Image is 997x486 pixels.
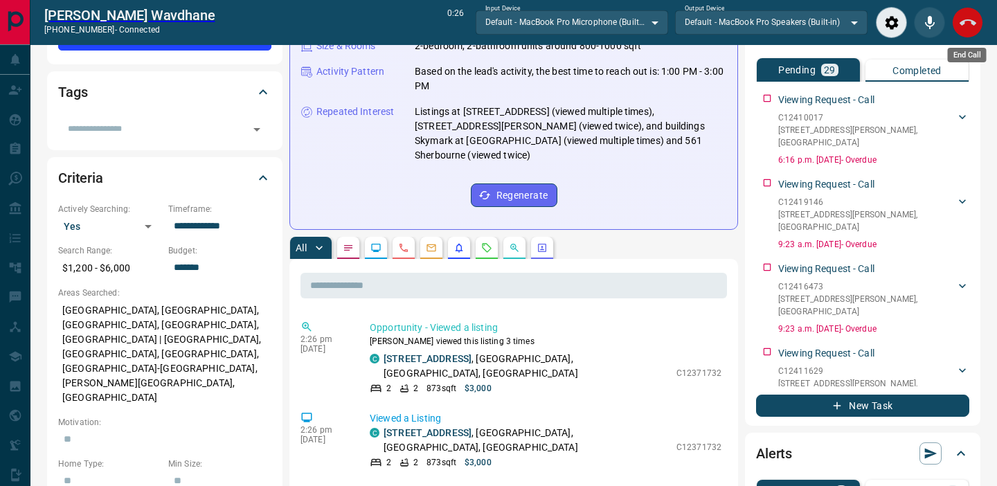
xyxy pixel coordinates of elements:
p: 29 [824,65,836,75]
div: Tags [58,75,271,109]
p: C12371732 [676,367,721,379]
p: [GEOGRAPHIC_DATA], [GEOGRAPHIC_DATA], [GEOGRAPHIC_DATA], [GEOGRAPHIC_DATA], [GEOGRAPHIC_DATA] | [... [58,299,271,409]
label: Input Device [485,4,521,13]
div: C12419146[STREET_ADDRESS][PERSON_NAME],[GEOGRAPHIC_DATA] [778,193,969,236]
p: Activity Pattern [316,64,384,79]
p: $3,000 [465,382,492,395]
p: 873 sqft [426,382,456,395]
button: New Task [756,395,969,417]
p: [STREET_ADDRESS][PERSON_NAME] , [GEOGRAPHIC_DATA] [778,377,955,402]
p: C12410017 [778,111,955,124]
svg: Notes [343,242,354,253]
p: Viewing Request - Call [778,177,874,192]
p: Viewing Request - Call [778,93,874,107]
p: Repeated Interest [316,105,394,119]
p: [STREET_ADDRESS][PERSON_NAME] , [GEOGRAPHIC_DATA] [778,293,955,318]
p: 9:23 a.m. [DATE] - Overdue [778,238,969,251]
div: Alerts [756,437,969,470]
p: All [296,243,307,253]
p: Opportunity - Viewed a listing [370,321,721,335]
p: 2 [413,456,418,469]
p: $1,200 - $6,000 [58,257,161,280]
p: Actively Searching: [58,203,161,215]
div: Default - MacBook Pro Speakers (Built-in) [675,10,868,34]
div: Mute [914,7,945,38]
p: Viewed a Listing [370,411,721,426]
p: Completed [892,66,942,75]
svg: Opportunities [509,242,520,253]
p: C12419146 [778,196,955,208]
p: 6:16 p.m. [DATE] - Overdue [778,154,969,166]
div: Default - MacBook Pro Microphone (Built-in) [476,10,668,34]
p: Timeframe: [168,203,271,215]
p: Budget: [168,244,271,257]
p: [PERSON_NAME] viewed this listing 3 times [370,335,721,348]
a: [STREET_ADDRESS] [384,353,471,364]
p: 0:26 [447,7,464,38]
p: C12371732 [676,441,721,453]
div: Audio Settings [876,7,907,38]
label: Output Device [685,4,724,13]
p: C12411629 [778,365,955,377]
div: C12411629[STREET_ADDRESS][PERSON_NAME],[GEOGRAPHIC_DATA] [778,362,969,405]
p: Pending [778,65,816,75]
div: condos.ca [370,428,379,438]
p: Size & Rooms [316,39,376,53]
div: End Call [948,48,987,62]
p: 2 [413,382,418,395]
p: 2-bedroom, 2-bathroom units around 800-1000 sqft [415,39,641,53]
div: C12416473[STREET_ADDRESS][PERSON_NAME],[GEOGRAPHIC_DATA] [778,278,969,321]
p: Based on the lead's activity, the best time to reach out is: 1:00 PM - 3:00 PM [415,64,726,93]
span: connected [119,25,160,35]
p: [DATE] [300,344,349,354]
svg: Emails [426,242,437,253]
p: Min Size: [168,458,271,470]
a: [PERSON_NAME] Wavdhane [44,7,215,24]
button: Open [247,120,267,139]
a: [STREET_ADDRESS] [384,427,471,438]
h2: Tags [58,81,87,103]
p: , [GEOGRAPHIC_DATA], [GEOGRAPHIC_DATA], [GEOGRAPHIC_DATA] [384,426,670,455]
p: Search Range: [58,244,161,257]
h2: Criteria [58,167,103,189]
svg: Lead Browsing Activity [370,242,381,253]
p: Listings at [STREET_ADDRESS] (viewed multiple times), [STREET_ADDRESS][PERSON_NAME] (viewed twice... [415,105,726,163]
p: Home Type: [58,458,161,470]
div: End Call [952,7,983,38]
div: Criteria [58,161,271,195]
p: Viewing Request - Call [778,346,874,361]
div: condos.ca [370,354,379,363]
div: C12410017[STREET_ADDRESS][PERSON_NAME],[GEOGRAPHIC_DATA] [778,109,969,152]
svg: Agent Actions [537,242,548,253]
p: 2 [386,382,391,395]
p: $3,000 [465,456,492,469]
p: 2 [386,456,391,469]
p: [STREET_ADDRESS][PERSON_NAME] , [GEOGRAPHIC_DATA] [778,124,955,149]
p: [STREET_ADDRESS][PERSON_NAME] , [GEOGRAPHIC_DATA] [778,208,955,233]
p: 2:26 pm [300,425,349,435]
p: Viewing Request - Call [778,262,874,276]
svg: Listing Alerts [453,242,465,253]
svg: Requests [481,242,492,253]
h2: Alerts [756,442,792,465]
p: 2:26 pm [300,334,349,344]
p: [PHONE_NUMBER] - [44,24,215,36]
p: Areas Searched: [58,287,271,299]
div: Yes [58,215,161,237]
p: C12416473 [778,280,955,293]
p: Motivation: [58,416,271,429]
p: [DATE] [300,435,349,444]
svg: Calls [398,242,409,253]
p: 9:23 a.m. [DATE] - Overdue [778,323,969,335]
p: 873 sqft [426,456,456,469]
button: Regenerate [471,183,557,207]
p: , [GEOGRAPHIC_DATA], [GEOGRAPHIC_DATA], [GEOGRAPHIC_DATA] [384,352,670,381]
